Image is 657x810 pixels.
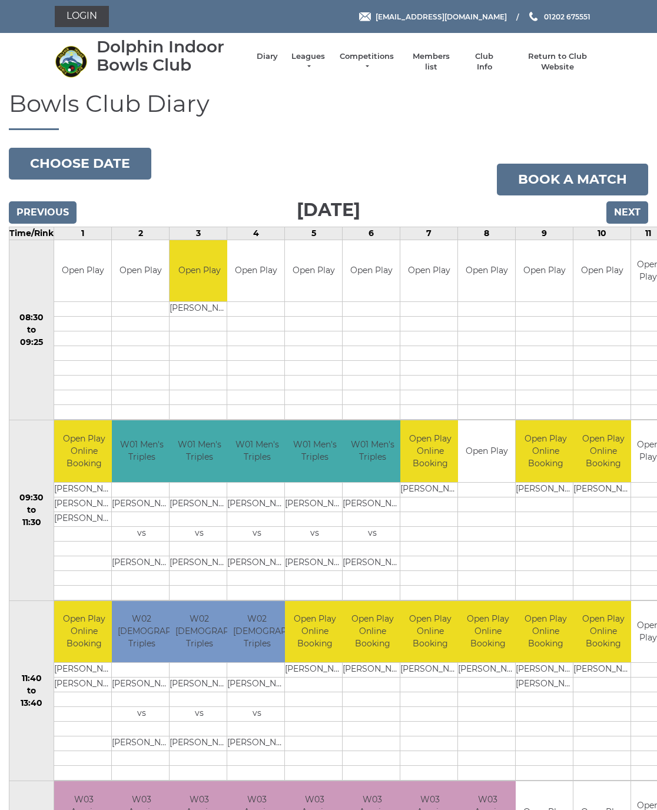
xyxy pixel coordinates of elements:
[170,678,229,692] td: [PERSON_NAME]
[513,51,602,72] a: Return to Club Website
[516,227,573,240] td: 9
[227,707,287,722] td: vs
[227,227,285,240] td: 4
[573,601,633,663] td: Open Play Online Booking
[170,707,229,722] td: vs
[573,227,631,240] td: 10
[516,601,575,663] td: Open Play Online Booking
[343,497,402,512] td: [PERSON_NAME]
[516,663,575,678] td: [PERSON_NAME]
[9,227,54,240] td: Time/Rink
[400,227,458,240] td: 7
[9,600,54,781] td: 11:40 to 13:40
[170,302,229,317] td: [PERSON_NAME]
[97,38,245,74] div: Dolphin Indoor Bowls Club
[343,420,402,482] td: W01 Men's Triples
[458,227,516,240] td: 8
[54,240,111,302] td: Open Play
[573,482,633,497] td: [PERSON_NAME]
[343,240,400,302] td: Open Play
[458,663,517,678] td: [PERSON_NAME]
[112,240,169,302] td: Open Play
[343,227,400,240] td: 6
[55,6,109,27] a: Login
[343,526,402,541] td: vs
[285,556,344,570] td: [PERSON_NAME]
[112,601,171,663] td: W02 [DEMOGRAPHIC_DATA] Triples
[112,736,171,751] td: [PERSON_NAME]
[400,420,460,482] td: Open Play Online Booking
[227,240,284,302] td: Open Play
[112,678,171,692] td: [PERSON_NAME]
[458,420,515,482] td: Open Play
[573,663,633,678] td: [PERSON_NAME]
[516,678,575,692] td: [PERSON_NAME]
[112,556,171,570] td: [PERSON_NAME]
[54,663,114,678] td: [PERSON_NAME]
[497,164,648,195] a: Book a match
[227,736,287,751] td: [PERSON_NAME]
[227,601,287,663] td: W02 [DEMOGRAPHIC_DATA] Triples
[227,678,287,692] td: [PERSON_NAME]
[170,420,229,482] td: W01 Men's Triples
[170,526,229,541] td: vs
[339,51,395,72] a: Competitions
[406,51,455,72] a: Members list
[343,601,402,663] td: Open Play Online Booking
[170,601,229,663] td: W02 [DEMOGRAPHIC_DATA] Triples
[343,663,402,678] td: [PERSON_NAME]
[9,91,648,130] h1: Bowls Club Diary
[458,601,517,663] td: Open Play Online Booking
[529,12,537,21] img: Phone us
[458,240,515,302] td: Open Play
[257,51,278,62] a: Diary
[9,240,54,420] td: 08:30 to 09:25
[54,512,114,526] td: [PERSON_NAME]
[343,556,402,570] td: [PERSON_NAME]
[9,420,54,601] td: 09:30 to 11:30
[285,663,344,678] td: [PERSON_NAME]
[112,526,171,541] td: vs
[55,45,87,78] img: Dolphin Indoor Bowls Club
[285,240,342,302] td: Open Play
[170,497,229,512] td: [PERSON_NAME]
[227,420,287,482] td: W01 Men's Triples
[112,497,171,512] td: [PERSON_NAME]
[170,736,229,751] td: [PERSON_NAME]
[170,227,227,240] td: 3
[54,482,114,497] td: [PERSON_NAME]
[376,12,507,21] span: [EMAIL_ADDRESS][DOMAIN_NAME]
[170,556,229,570] td: [PERSON_NAME]
[285,526,344,541] td: vs
[112,227,170,240] td: 2
[54,678,114,692] td: [PERSON_NAME]
[9,148,151,180] button: Choose date
[573,420,633,482] td: Open Play Online Booking
[359,12,371,21] img: Email
[516,482,575,497] td: [PERSON_NAME]
[54,227,112,240] td: 1
[170,240,229,302] td: Open Play
[544,12,590,21] span: 01202 675551
[516,240,573,302] td: Open Play
[285,497,344,512] td: [PERSON_NAME]
[9,201,77,224] input: Previous
[359,11,507,22] a: Email [EMAIL_ADDRESS][DOMAIN_NAME]
[285,601,344,663] td: Open Play Online Booking
[227,526,287,541] td: vs
[54,601,114,663] td: Open Play Online Booking
[606,201,648,224] input: Next
[400,240,457,302] td: Open Play
[400,482,460,497] td: [PERSON_NAME]
[54,420,114,482] td: Open Play Online Booking
[516,420,575,482] td: Open Play Online Booking
[400,663,460,678] td: [PERSON_NAME]
[285,227,343,240] td: 5
[467,51,502,72] a: Club Info
[285,420,344,482] td: W01 Men's Triples
[227,497,287,512] td: [PERSON_NAME]
[112,420,171,482] td: W01 Men's Triples
[573,240,631,302] td: Open Play
[227,556,287,570] td: [PERSON_NAME]
[400,601,460,663] td: Open Play Online Booking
